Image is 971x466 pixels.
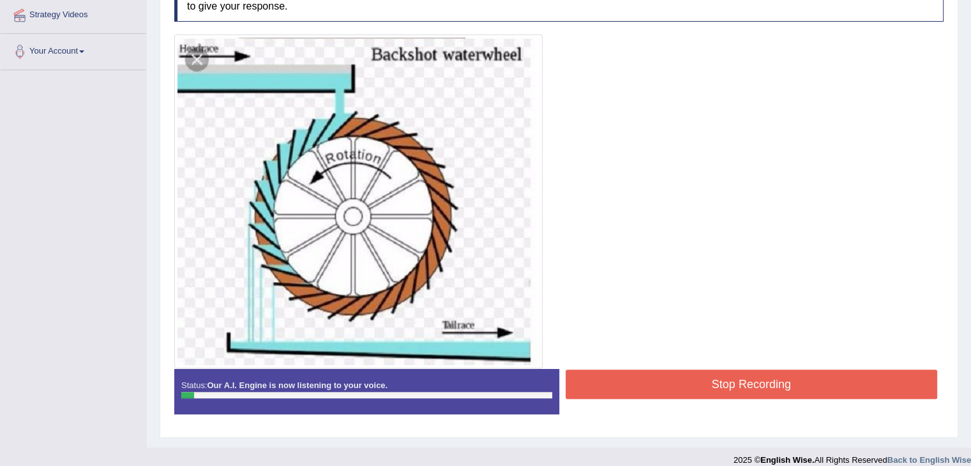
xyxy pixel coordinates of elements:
strong: English Wise. [760,455,814,465]
button: Stop Recording [566,370,938,399]
div: Status: [174,369,559,414]
div: 2025 © All Rights Reserved [734,447,971,466]
a: Back to English Wise [887,455,971,465]
a: Your Account [1,34,146,66]
strong: Our A.I. Engine is now listening to your voice. [207,380,388,390]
